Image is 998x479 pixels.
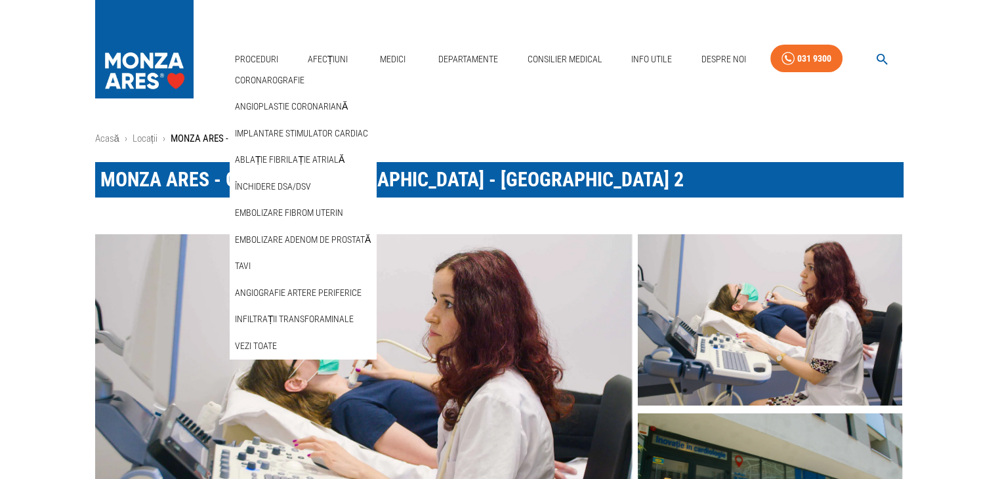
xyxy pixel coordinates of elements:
a: 031 9300 [770,45,842,73]
nav: secondary mailbox folders [230,67,376,360]
a: Proceduri [230,46,283,73]
a: Medici [372,46,414,73]
div: Închidere DSA/DSV [230,173,376,200]
li: › [163,131,165,146]
a: Departamente [433,46,503,73]
a: Afecțiuni [302,46,354,73]
a: Închidere DSA/DSV [232,176,314,198]
a: Consilier Medical [522,46,607,73]
a: Info Utile [626,46,677,73]
a: Infiltrații transforaminale [232,308,357,330]
div: Angioplastie coronariană [230,93,376,120]
div: Coronarografie [230,67,376,94]
a: Acasă [95,133,119,144]
a: Implantare stimulator cardiac [232,123,371,144]
span: MONZA ARES - Cardiomed [GEOGRAPHIC_DATA] - [GEOGRAPHIC_DATA] 2 [100,168,684,191]
div: Ablație fibrilație atrială [230,146,376,173]
nav: breadcrumb [95,131,904,146]
a: Angioplastie coronariană [232,96,350,117]
a: Embolizare adenom de prostată [232,229,373,251]
div: Vezi Toate [230,333,376,360]
div: Embolizare adenom de prostată [230,226,376,253]
p: MONZA ARES - Cardiomed [GEOGRAPHIC_DATA] - [GEOGRAPHIC_DATA] 2 [171,131,302,146]
div: 031 9300 [797,51,831,67]
div: Embolizare fibrom uterin [230,199,376,226]
a: Angiografie artere periferice [232,282,364,304]
img: Servicii medicale în cadrul Ares Cardiomed CLuj din strada Galati Nr. 2 [638,234,902,406]
div: Implantare stimulator cardiac [230,120,376,147]
li: › [125,131,127,146]
div: Angiografie artere periferice [230,280,376,306]
a: TAVI [232,255,253,277]
div: TAVI [230,253,376,280]
a: Ablație fibrilație atrială [232,149,347,171]
a: Vezi Toate [232,335,280,357]
a: Despre Noi [696,46,751,73]
a: Locații [133,133,157,144]
div: Infiltrații transforaminale [230,306,376,333]
a: Embolizare fibrom uterin [232,202,346,224]
a: Coronarografie [232,70,307,91]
